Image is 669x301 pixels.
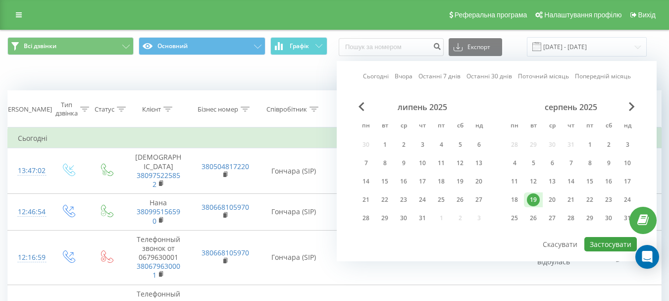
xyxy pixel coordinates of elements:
[472,175,485,188] div: 20
[375,174,394,189] div: вт 15 лип 2025 р.
[435,193,448,206] div: 25
[583,157,596,170] div: 8
[599,137,618,152] div: сб 2 серп 2025 р.
[505,156,524,171] div: пн 4 серп 2025 р.
[562,156,580,171] div: чт 7 серп 2025 р.
[360,175,372,188] div: 14
[472,138,485,151] div: 6
[580,192,599,207] div: пт 22 серп 2025 р.
[432,137,451,152] div: пт 4 лип 2025 р.
[357,192,375,207] div: пн 21 лип 2025 р.
[18,161,39,181] div: 13:47:02
[544,11,621,19] span: Налаштування профілю
[378,138,391,151] div: 1
[290,43,309,50] span: Графік
[329,148,393,194] td: 00:07
[375,156,394,171] div: вт 8 лип 2025 р.
[546,175,559,188] div: 13
[599,156,618,171] div: сб 9 серп 2025 р.
[394,192,413,207] div: ср 23 лип 2025 р.
[562,192,580,207] div: чт 21 серп 2025 р.
[466,71,512,81] a: Останні 30 днів
[584,237,637,251] button: Застосувати
[202,162,249,171] a: 380504817220
[527,175,540,188] div: 12
[469,137,488,152] div: нд 6 лип 2025 р.
[329,194,393,231] td: 00:11
[621,157,634,170] div: 10
[363,71,389,81] a: Сьогодні
[546,193,559,206] div: 20
[394,156,413,171] div: ср 9 лип 2025 р.
[394,174,413,189] div: ср 16 лип 2025 р.
[357,102,488,112] div: липень 2025
[543,174,562,189] div: ср 13 серп 2025 р.
[505,192,524,207] div: пн 18 серп 2025 р.
[449,38,502,56] button: Експорт
[599,192,618,207] div: сб 23 серп 2025 р.
[258,230,329,285] td: Гончара (SIP)
[618,192,637,207] div: нд 24 серп 2025 р.
[469,174,488,189] div: нд 20 лип 2025 р.
[618,174,637,189] div: нд 17 серп 2025 р.
[546,212,559,225] div: 27
[432,174,451,189] div: пт 18 лип 2025 р.
[435,157,448,170] div: 11
[397,175,410,188] div: 16
[357,211,375,226] div: пн 28 лип 2025 р.
[137,261,180,280] a: 380679630001
[360,193,372,206] div: 21
[415,119,430,134] abbr: четвер
[621,212,634,225] div: 31
[270,37,327,55] button: Графік
[413,192,432,207] div: чт 24 лип 2025 р.
[621,138,634,151] div: 3
[565,157,577,170] div: 7
[621,193,634,206] div: 24
[451,192,469,207] div: сб 26 лип 2025 р.
[416,157,429,170] div: 10
[137,207,180,225] a: 380995156590
[583,175,596,188] div: 15
[455,11,527,19] span: Реферальна програма
[518,71,569,81] a: Поточний місяць
[527,212,540,225] div: 26
[258,194,329,231] td: Гончара (SIP)
[469,156,488,171] div: нд 13 лип 2025 р.
[125,148,192,194] td: [DEMOGRAPHIC_DATA]
[575,71,631,81] a: Попередній місяць
[565,212,577,225] div: 28
[7,37,134,55] button: Всі дзвінки
[543,192,562,207] div: ср 20 серп 2025 р.
[543,211,562,226] div: ср 27 серп 2025 р.
[258,148,329,194] td: Гончара (SIP)
[416,193,429,206] div: 24
[638,11,656,19] span: Вихід
[565,193,577,206] div: 21
[125,194,192,231] td: Нана
[508,212,521,225] div: 25
[142,105,161,114] div: Клієнт
[537,237,583,251] button: Скасувати
[583,138,596,151] div: 1
[618,156,637,171] div: нд 10 серп 2025 р.
[580,156,599,171] div: пт 8 серп 2025 р.
[397,157,410,170] div: 9
[18,202,39,222] div: 12:46:54
[562,211,580,226] div: чт 28 серп 2025 р.
[508,175,521,188] div: 11
[635,245,659,269] div: Open Intercom Messenger
[432,156,451,171] div: пт 11 лип 2025 р.
[602,193,615,206] div: 23
[266,105,307,114] div: Співробітник
[395,71,412,81] a: Вчора
[451,174,469,189] div: сб 19 лип 2025 р.
[339,38,444,56] input: Пошук за номером
[565,175,577,188] div: 14
[95,105,114,114] div: Статус
[394,137,413,152] div: ср 2 лип 2025 р.
[580,137,599,152] div: пт 1 серп 2025 р.
[413,211,432,226] div: чт 31 лип 2025 р.
[397,138,410,151] div: 2
[583,193,596,206] div: 22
